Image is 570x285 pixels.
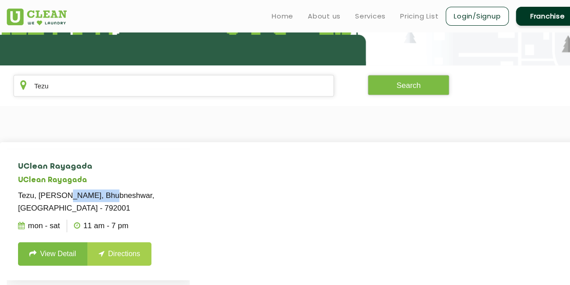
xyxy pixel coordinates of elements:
a: Login/Signup [446,7,509,26]
p: Tezu, [PERSON_NAME], Bhubneshwar, [GEOGRAPHIC_DATA] - 792001 [18,189,178,215]
a: View Detail [18,242,87,266]
input: Enter city/area/pin Code [14,75,334,97]
img: UClean Laundry and Dry Cleaning [7,9,67,25]
a: Directions [87,242,151,266]
a: Services [355,11,386,22]
a: Home [272,11,293,22]
p: 11 AM - 7 PM [74,220,128,232]
button: Search [368,75,450,95]
h5: UClean Rayagada [18,176,178,185]
a: About us [308,11,341,22]
h4: UClean Rayagada [18,162,178,171]
a: Pricing List [400,11,438,22]
p: Mon - Sat [18,220,60,232]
